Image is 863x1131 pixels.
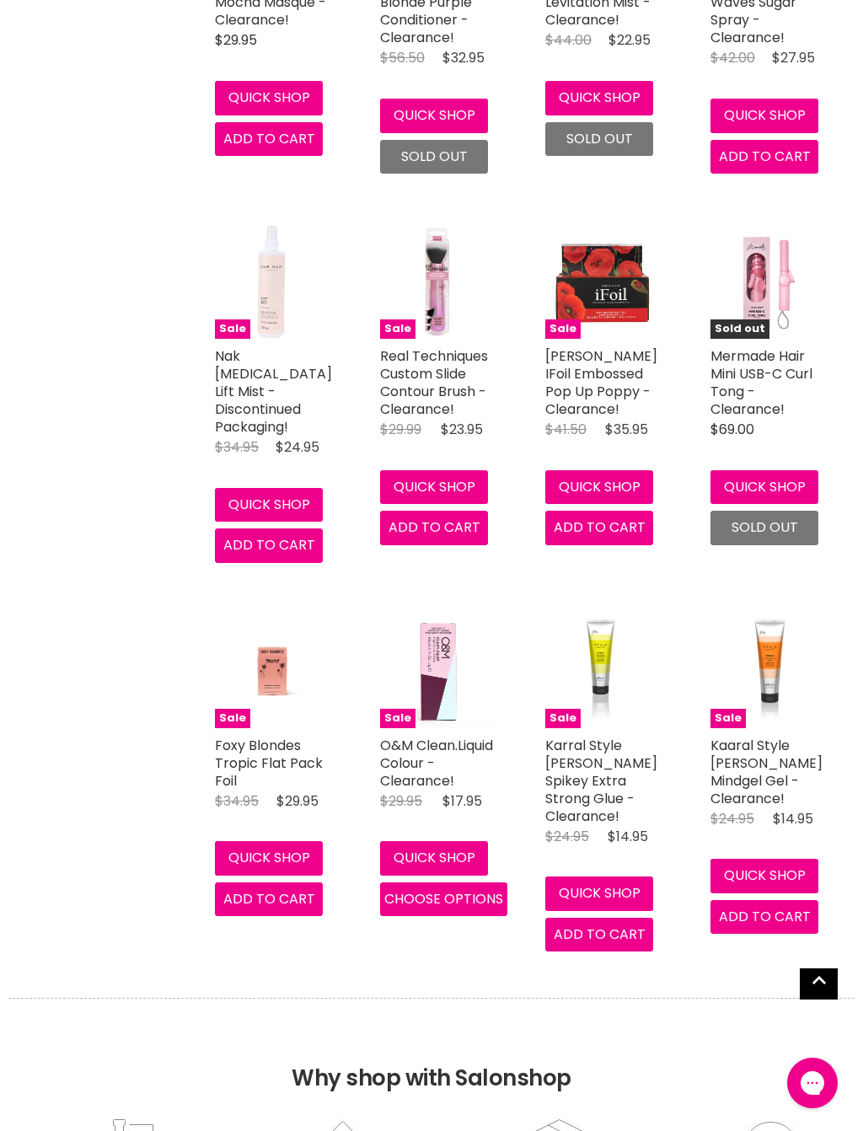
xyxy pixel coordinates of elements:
[215,791,259,811] span: $34.95
[276,437,319,457] span: $24.95
[719,907,811,926] span: Add to cart
[223,129,315,148] span: Add to cart
[545,420,587,439] span: $41.50
[710,224,825,339] a: Mermade Hair Mini USB-C Curl Tong - Clearance! Mermade Hair Mini USB-C Curl Tong - Clearance! Sol...
[800,962,838,1000] a: Back to top
[8,998,855,1117] h2: Why shop with Salonshop
[215,81,323,115] button: Quick shop
[276,791,319,811] span: $29.95
[380,420,421,439] span: $29.99
[545,30,592,50] span: $44.00
[608,827,648,846] span: $14.95
[380,48,425,67] span: $56.50
[710,511,818,544] button: Sold out
[223,535,315,555] span: Add to cart
[710,614,825,728] a: Kaaral Style Perfetto Mindgel Gel - Clearance! Sale
[732,517,798,537] span: Sold out
[382,614,493,728] img: O&M Clean.Liquid Colour - Clearance!
[545,224,660,339] a: Robert De Soto IFoil Embossed Pop Up Poppy - Clearance! Robert De Soto IFoil Embossed Pop Up Popp...
[580,614,625,728] img: Karral Style Perfetto Spikey Extra Strong Glue - Clearance!
[710,319,769,339] span: Sold out
[773,809,813,828] span: $14.95
[545,81,653,115] button: Quick shop
[747,614,789,728] img: Kaaral Style Perfetto Mindgel Gel - Clearance!
[545,346,657,419] a: [PERSON_NAME] IFoil Embossed Pop Up Poppy - Clearance!
[215,224,330,339] img: Nak Hair Root Lift Mist - Discontinued Packaging!
[215,437,259,457] span: $34.95
[710,900,818,934] button: Add to cart
[389,517,480,537] span: Add to cart
[215,30,257,50] span: $29.95
[719,147,811,166] span: Add to cart
[545,122,653,156] button: Sold out
[215,736,323,791] a: Foxy Blondes Tropic Flat Pack Foil
[608,30,651,50] span: $22.95
[710,470,818,504] button: Quick shop
[545,224,660,339] img: Robert De Soto IFoil Embossed Pop Up Poppy - Clearance!
[215,346,332,437] a: Nak [MEDICAL_DATA] Lift Mist - Discontinued Packaging!
[380,709,415,728] span: Sale
[710,99,818,132] button: Quick shop
[772,48,815,67] span: $27.95
[545,876,653,910] button: Quick shop
[710,224,825,339] img: Mermade Hair Mini USB-C Curl Tong - Clearance!
[380,470,488,504] button: Quick shop
[545,511,653,544] button: Add to cart
[380,140,488,174] button: Sold out
[710,420,754,439] span: $69.00
[710,859,818,892] button: Quick shop
[441,420,483,439] span: $23.95
[605,420,648,439] span: $35.95
[545,736,657,826] a: Karral Style [PERSON_NAME] Spikey Extra Strong Glue - Clearance!
[380,224,495,339] a: Real Techniques Custom Slide Contour Brush - Clearance! Real Techniques Custom Slide Contour Brus...
[380,319,415,339] span: Sale
[545,614,660,728] a: Karral Style Perfetto Spikey Extra Strong Glue - Clearance! Sale
[380,736,493,791] a: O&M Clean.Liquid Colour - Clearance!
[545,827,589,846] span: $24.95
[401,147,468,166] span: Sold out
[380,99,488,132] button: Quick shop
[215,122,323,156] button: Add to cart
[215,488,323,522] button: Quick shop
[380,346,488,419] a: Real Techniques Custom Slide Contour Brush - Clearance!
[554,925,646,944] span: Add to cart
[545,918,653,951] button: Add to cart
[710,140,818,174] button: Add to cart
[545,470,653,504] button: Quick shop
[442,791,482,811] span: $17.95
[710,809,754,828] span: $24.95
[380,224,495,339] img: Real Techniques Custom Slide Contour Brush - Clearance!
[779,1052,846,1114] iframe: Gorgias live chat messenger
[215,882,323,916] button: Add to cart
[710,709,746,728] span: Sale
[545,709,581,728] span: Sale
[215,319,250,339] span: Sale
[215,841,323,875] button: Quick shop
[710,736,823,808] a: Kaaral Style [PERSON_NAME] Mindgel Gel - Clearance!
[215,709,250,728] span: Sale
[215,614,330,728] a: Foxy Blondes Tropic Flat Pack Foil Sale
[380,511,488,544] button: Add to cart
[380,791,422,811] span: $29.95
[384,889,503,909] span: Choose options
[710,48,755,67] span: $42.00
[215,224,330,339] a: Nak Hair Root Lift Mist - Discontinued Packaging! Sale
[215,528,323,562] button: Add to cart
[380,882,507,916] button: Choose options
[710,346,812,419] a: Mermade Hair Mini USB-C Curl Tong - Clearance!
[380,614,495,728] a: O&M Clean.Liquid Colour - Clearance! Sale
[229,614,315,728] img: Foxy Blondes Tropic Flat Pack Foil
[800,962,838,1005] span: Back to top
[223,889,315,909] span: Add to cart
[566,129,633,148] span: Sold out
[380,841,488,875] button: Quick shop
[554,517,646,537] span: Add to cart
[545,319,581,339] span: Sale
[442,48,485,67] span: $32.95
